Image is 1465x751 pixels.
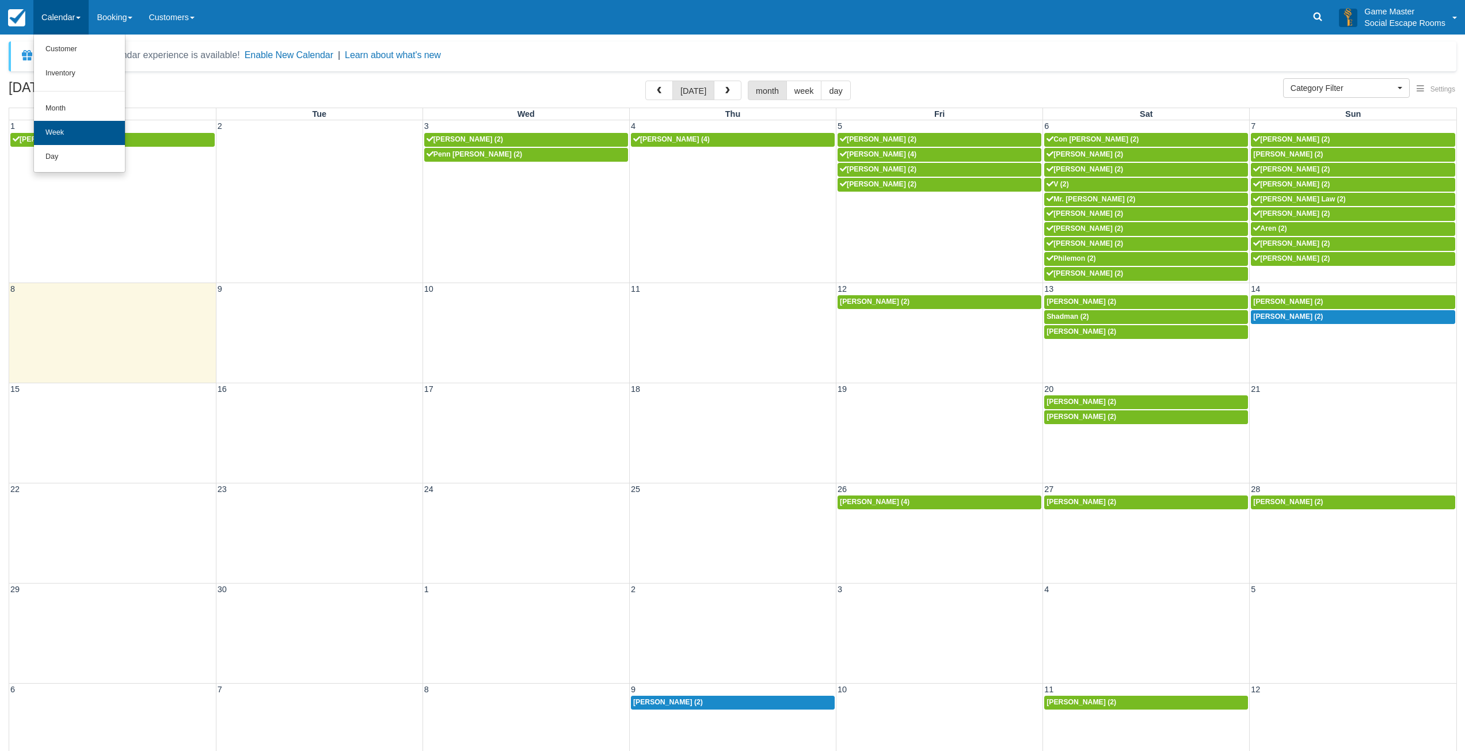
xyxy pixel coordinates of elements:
[1043,685,1055,694] span: 11
[216,485,228,494] span: 23
[312,109,326,119] span: Tue
[1044,325,1248,339] a: [PERSON_NAME] (2)
[1044,252,1248,266] a: Philemon (2)
[423,384,435,394] span: 17
[836,284,848,293] span: 12
[1251,193,1455,207] a: [PERSON_NAME] Law (2)
[345,50,441,60] a: Learn about what's new
[1250,121,1257,131] span: 7
[1251,252,1455,266] a: [PERSON_NAME] (2)
[631,133,835,147] a: [PERSON_NAME] (4)
[1044,163,1248,177] a: [PERSON_NAME] (2)
[1047,195,1135,203] span: Mr. [PERSON_NAME] (2)
[34,62,125,86] a: Inventory
[1251,133,1455,147] a: [PERSON_NAME] (2)
[1047,269,1123,277] span: [PERSON_NAME] (2)
[1044,237,1248,251] a: [PERSON_NAME] (2)
[1047,239,1123,247] span: [PERSON_NAME] (2)
[1044,495,1248,509] a: [PERSON_NAME] (2)
[630,384,641,394] span: 18
[216,121,223,131] span: 2
[10,133,215,147] a: [PERSON_NAME] (2)
[840,135,916,143] span: [PERSON_NAME] (2)
[1047,498,1116,506] span: [PERSON_NAME] (2)
[840,165,916,173] span: [PERSON_NAME] (2)
[1283,78,1410,98] button: Category Filter
[630,585,637,594] span: 2
[840,498,910,506] span: [PERSON_NAME] (4)
[1339,8,1357,26] img: A3
[423,284,435,293] span: 10
[338,50,340,60] span: |
[8,9,25,26] img: checkfront-main-nav-mini-logo.png
[631,696,835,710] a: [PERSON_NAME] (2)
[1044,696,1248,710] a: [PERSON_NAME] (2)
[9,81,154,102] h2: [DATE]
[424,133,628,147] a: [PERSON_NAME] (2)
[630,685,637,694] span: 9
[1253,180,1330,188] span: [PERSON_NAME] (2)
[1345,109,1361,119] span: Sun
[748,81,787,100] button: month
[633,698,703,706] span: [PERSON_NAME] (2)
[216,685,223,694] span: 7
[1251,148,1455,162] a: [PERSON_NAME] (2)
[1044,410,1248,424] a: [PERSON_NAME] (2)
[9,121,16,131] span: 1
[1251,163,1455,177] a: [PERSON_NAME] (2)
[1043,284,1055,293] span: 13
[836,685,848,694] span: 10
[838,133,1041,147] a: [PERSON_NAME] (2)
[725,109,740,119] span: Thu
[1043,121,1050,131] span: 6
[1047,413,1116,421] span: [PERSON_NAME] (2)
[633,135,710,143] span: [PERSON_NAME] (4)
[838,178,1041,192] a: [PERSON_NAME] (2)
[1250,384,1261,394] span: 21
[216,384,228,394] span: 16
[1251,207,1455,221] a: [PERSON_NAME] (2)
[630,121,637,131] span: 4
[1251,178,1455,192] a: [PERSON_NAME] (2)
[838,295,1041,309] a: [PERSON_NAME] (2)
[672,81,714,100] button: [DATE]
[1253,298,1323,306] span: [PERSON_NAME] (2)
[9,685,16,694] span: 6
[1047,398,1116,406] span: [PERSON_NAME] (2)
[423,121,430,131] span: 3
[1251,237,1455,251] a: [PERSON_NAME] (2)
[34,97,125,121] a: Month
[1043,585,1050,594] span: 4
[840,180,916,188] span: [PERSON_NAME] (2)
[1251,222,1455,236] a: Aren (2)
[1364,6,1445,17] p: Game Master
[1044,222,1248,236] a: [PERSON_NAME] (2)
[423,485,435,494] span: 24
[1044,148,1248,162] a: [PERSON_NAME] (2)
[245,49,333,61] button: Enable New Calendar
[838,163,1041,177] a: [PERSON_NAME] (2)
[1253,195,1345,203] span: [PERSON_NAME] Law (2)
[1047,165,1123,173] span: [PERSON_NAME] (2)
[1047,698,1116,706] span: [PERSON_NAME] (2)
[1253,312,1323,321] span: [PERSON_NAME] (2)
[33,35,125,173] ul: Calendar
[1253,239,1330,247] span: [PERSON_NAME] (2)
[840,298,910,306] span: [PERSON_NAME] (2)
[1044,267,1248,281] a: [PERSON_NAME] (2)
[630,485,641,494] span: 25
[1251,295,1455,309] a: [PERSON_NAME] (2)
[216,585,228,594] span: 30
[1430,85,1455,93] span: Settings
[1253,254,1330,262] span: [PERSON_NAME] (2)
[1251,310,1455,324] a: [PERSON_NAME] (2)
[836,121,843,131] span: 5
[1253,209,1330,218] span: [PERSON_NAME] (2)
[1047,135,1139,143] span: Con [PERSON_NAME] (2)
[1044,310,1248,324] a: Shadman (2)
[838,495,1041,509] a: [PERSON_NAME] (4)
[1253,224,1287,232] span: Aren (2)
[216,284,223,293] span: 9
[517,109,535,119] span: Wed
[1410,81,1462,98] button: Settings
